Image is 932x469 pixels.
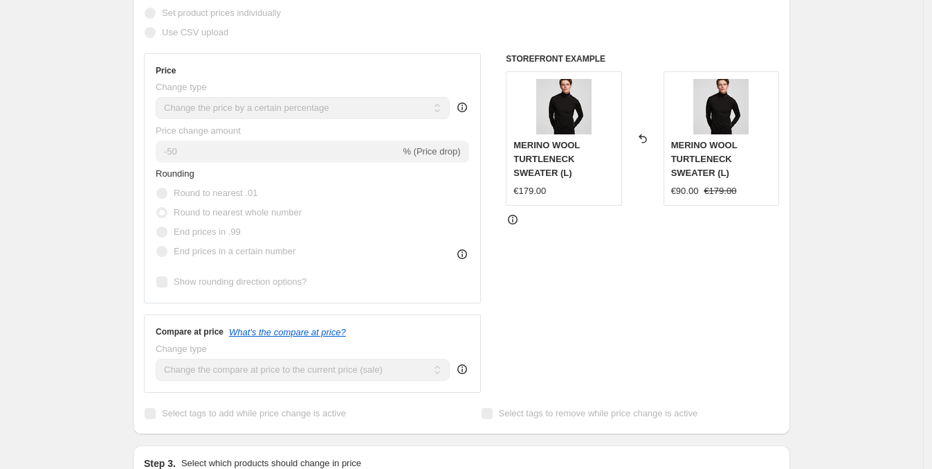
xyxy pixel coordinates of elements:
span: Change type [156,344,207,354]
img: 206M2005999_1_80x.jpg [536,79,592,134]
div: help [455,362,469,376]
strike: €179.00 [704,184,736,198]
div: help [455,100,469,114]
span: End prices in a certain number [174,246,295,256]
div: €179.00 [513,184,546,198]
span: Use CSV upload [162,27,228,37]
span: End prices in .99 [174,227,241,237]
span: Rounding [156,168,194,179]
span: Select tags to add while price change is active [162,408,346,418]
span: MERINO WOOL TURTLENECK SWEATER (L) [671,140,738,178]
span: % (Price drop) [403,146,460,157]
div: €90.00 [671,184,699,198]
span: Round to nearest whole number [174,207,302,218]
h3: Compare at price [156,326,223,337]
img: 206M2005999_1_80x.jpg [693,79,749,134]
h6: STOREFRONT EXAMPLE [506,53,779,64]
button: What's the compare at price? [229,327,346,337]
span: Set product prices individually [162,8,281,18]
span: Round to nearest .01 [174,188,257,198]
h3: Price [156,65,176,76]
input: -15 [156,141,400,163]
span: Show rounding direction options? [174,276,307,287]
span: Select tags to remove while price change is active [499,408,698,418]
span: Price change amount [156,125,241,136]
span: MERINO WOOL TURTLENECK SWEATER (L) [513,140,580,178]
span: Change type [156,82,207,92]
